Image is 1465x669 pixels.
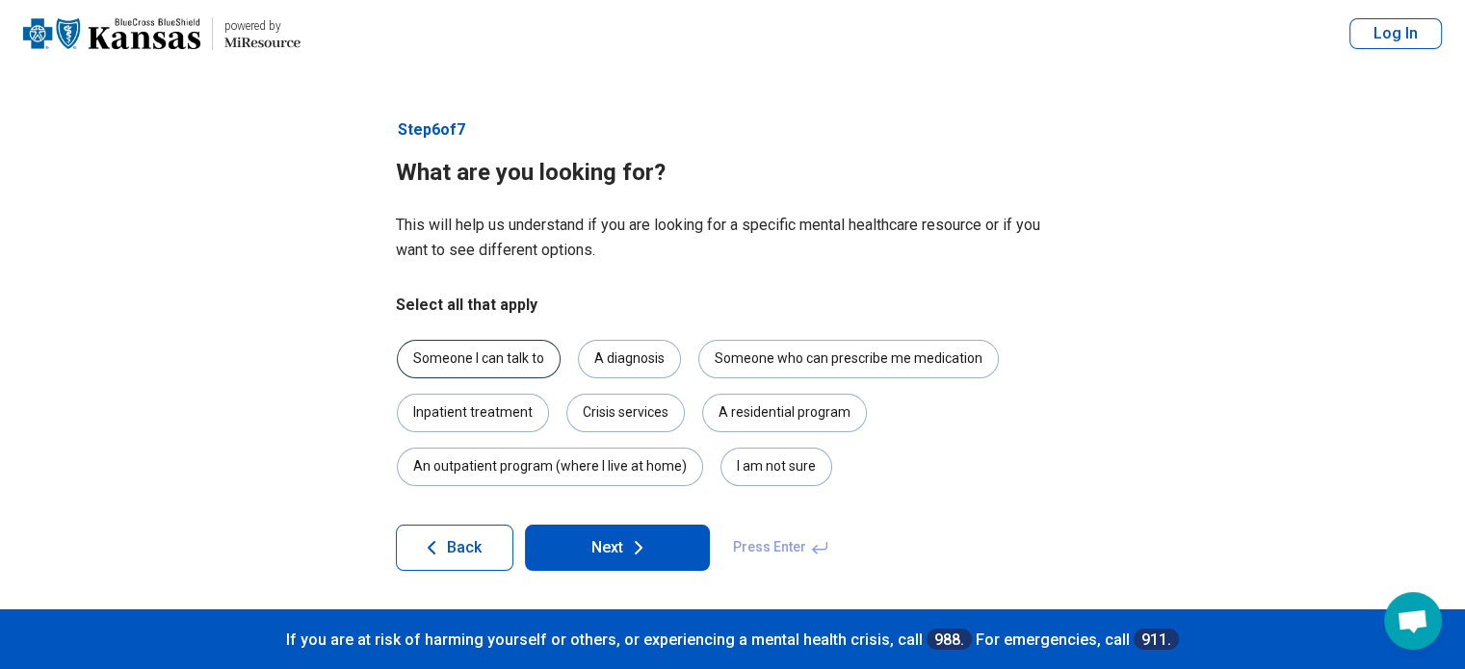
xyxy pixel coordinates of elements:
[1134,628,1179,650] a: 911.
[1384,592,1442,650] a: Open chat
[1349,18,1442,49] button: Log In
[23,11,301,57] a: Blue Cross Blue Shield Kansaspowered by
[721,525,841,571] span: Press Enter
[698,340,999,378] div: Someone who can prescribe me medication
[397,340,561,378] div: Someone I can talk to
[224,17,301,35] div: powered by
[927,628,972,650] a: 988.
[396,525,513,571] button: Back
[447,540,482,555] span: Back
[19,628,1446,650] p: If you are at risk of harming yourself or others, or experiencing a mental health crisis, call Fo...
[23,11,200,57] img: Blue Cross Blue Shield Kansas
[396,118,1070,142] p: Step 6 of 7
[397,394,549,432] div: Inpatient treatment
[566,394,685,432] div: Crisis services
[397,448,703,486] div: An outpatient program (where I live at home)
[525,525,710,571] button: Next
[396,294,537,317] legend: Select all that apply
[396,157,1070,190] h1: What are you looking for?
[578,340,681,378] div: A diagnosis
[720,448,832,486] div: I am not sure
[702,394,867,432] div: A residential program
[396,213,1070,263] p: This will help us understand if you are looking for a specific mental healthcare resource or if y...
